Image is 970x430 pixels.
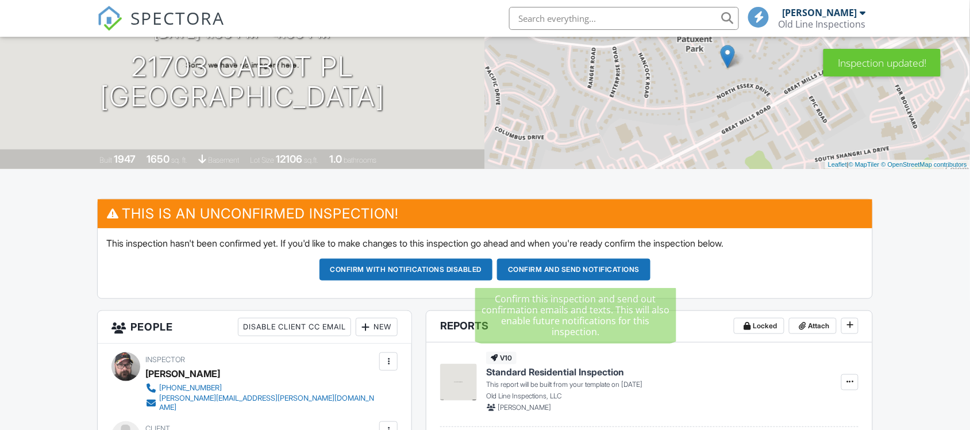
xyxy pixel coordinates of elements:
a: [PERSON_NAME][EMAIL_ADDRESS][PERSON_NAME][DOMAIN_NAME] [145,394,377,412]
span: Inspector [145,355,185,364]
div: Old Line Inspections [778,18,865,30]
a: © OpenStreetMap contributors [882,161,967,168]
div: 1650 [147,153,170,165]
div: [PERSON_NAME][EMAIL_ADDRESS][PERSON_NAME][DOMAIN_NAME] [159,394,377,412]
p: This inspection hasn't been confirmed yet. If you'd like to make changes to this inspection go ah... [106,237,864,249]
div: 1947 [114,153,136,165]
button: Confirm with notifications disabled [320,259,493,281]
div: Disable Client CC Email [238,318,351,336]
button: Confirm and send notifications [497,259,650,281]
div: 12106 [276,153,302,165]
a: [PHONE_NUMBER] [145,382,377,394]
span: Lot Size [250,156,274,164]
div: [PERSON_NAME] [782,7,857,18]
span: Built [99,156,112,164]
span: sq.ft. [304,156,318,164]
h3: [DATE] 1:00 pm - 4:00 pm [155,25,331,41]
div: Inspection updated! [823,49,941,76]
div: 1.0 [329,153,342,165]
h3: People [98,311,412,344]
span: sq. ft. [171,156,187,164]
div: [PHONE_NUMBER] [159,383,222,393]
span: basement [208,156,239,164]
input: Search everything... [509,7,739,30]
div: [PERSON_NAME] [145,365,220,382]
h3: This is an Unconfirmed Inspection! [98,199,872,228]
span: bathrooms [344,156,376,164]
span: SPECTORA [130,6,225,30]
a: SPECTORA [97,16,225,40]
h1: 21703 Cabot Pl [GEOGRAPHIC_DATA] [100,52,385,113]
a: © MapTiler [849,161,880,168]
img: The Best Home Inspection Software - Spectora [97,6,122,31]
div: New [356,318,398,336]
a: Leaflet [828,161,847,168]
div: | [825,160,970,170]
